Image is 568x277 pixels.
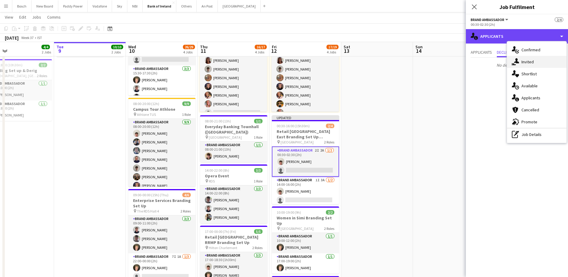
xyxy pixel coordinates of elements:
[47,14,61,20] span: Comms
[324,226,334,231] span: 2 Roles
[58,0,88,12] button: Paddy Power
[343,47,350,54] span: 13
[200,164,267,223] div: 14:00-22:00 (8h)3/3Opera Event RDS1 RoleBrand Ambassador3/314:00-22:00 (8h)[PERSON_NAME][PERSON_N...
[326,210,334,215] span: 2/2
[209,179,215,183] span: RDS
[30,13,44,21] a: Jobs
[200,23,267,112] app-job-card: 08:00-18:00 (10h)7/8 [GEOGRAPHIC_DATA]1 RoleBrand Ambassador10I7/808:00-18:00 (10h)[PERSON_NAME][...
[521,59,534,65] span: Invited
[271,47,277,54] span: 12
[277,210,301,215] span: 10:00-19:00 (9h)
[200,37,267,119] app-card-role: Brand Ambassador10I7/808:00-18:00 (10h)[PERSON_NAME][PERSON_NAME][PERSON_NAME][PERSON_NAME][PERSO...
[272,253,339,274] app-card-role: Brand Ambassador1/117:00-19:00 (2h)[PERSON_NAME]
[327,50,338,54] div: 4 Jobs
[127,0,143,12] button: NBI
[176,0,197,12] button: Others
[56,44,64,50] span: Tue
[254,135,263,140] span: 1 Role
[20,35,35,40] span: Week 37
[471,17,509,22] button: Brand Ambassador
[111,50,123,54] div: 2 Jobs
[272,44,277,50] span: Fri
[127,47,136,54] span: 10
[471,17,504,22] span: Brand Ambassador
[41,45,50,49] span: 4/4
[183,50,195,54] div: 4 Jobs
[272,129,339,140] h3: Retail [GEOGRAPHIC_DATA] East Branding Set Up ([GEOGRAPHIC_DATA])
[272,115,339,120] div: Updated
[324,140,334,144] span: 2 Roles
[252,245,263,250] span: 2 Roles
[200,115,267,162] app-job-card: 08:00-21:00 (13h)1/1Everyday Banking Townhall ([GEOGRAPHIC_DATA]) [GEOGRAPHIC_DATA]1 RoleBrand Am...
[133,193,169,197] span: 09:00-00:00 (15h) (Thu)
[255,45,267,49] span: 16/17
[37,74,47,78] span: 2 Roles
[205,119,231,123] span: 08:00-21:00 (13h)
[521,71,537,77] span: Shortlist
[466,29,568,44] div: Applicants
[466,3,568,11] h3: Job Fulfilment
[137,112,156,117] span: Athlone TUS
[281,226,314,231] span: [GEOGRAPHIC_DATA]
[182,101,191,106] span: 9/9
[112,0,127,12] button: Sky
[521,107,539,113] span: Cancelled
[128,198,196,209] h3: Enterprise Services Branding Set Up
[218,0,261,12] button: [GEOGRAPHIC_DATA]
[182,112,191,117] span: 1 Role
[199,47,208,54] span: 11
[183,45,195,49] span: 26/29
[272,146,339,177] app-card-role: Brand Ambassador2I2A1/200:30-02:30 (2h)[PERSON_NAME]
[19,14,26,20] span: Edit
[205,168,229,173] span: 14:00-22:00 (8h)
[128,98,196,187] app-job-card: 08:00-20:00 (12h)9/9Campus Tour Athlone Athlone TUS1 RoleBrand Ambassador9/908:00-20:00 (12h)[PER...
[200,142,267,162] app-card-role: Brand Ambassador1/108:00-21:00 (13h)[PERSON_NAME]
[497,50,513,54] span: Declined
[200,44,208,50] span: Thu
[209,135,242,140] span: [GEOGRAPHIC_DATA]
[133,101,159,106] span: 08:00-20:00 (12h)
[17,13,29,21] a: Edit
[255,50,266,54] div: 4 Jobs
[32,14,41,20] span: Jobs
[197,0,218,12] button: An Post
[181,209,191,213] span: 2 Roles
[200,185,267,223] app-card-role: Brand Ambassador3/314:00-22:00 (8h)[PERSON_NAME][PERSON_NAME][PERSON_NAME]
[254,119,263,123] span: 1/1
[32,0,58,12] button: New Board
[277,124,310,128] span: 00:30-16:00 (15h30m)
[56,47,64,54] span: 9
[471,22,563,27] div: 00:30-02:30 (2h)
[200,124,267,135] h3: Everyday Banking Townhall ([GEOGRAPHIC_DATA])
[272,115,339,204] app-job-card: Updated00:30-16:00 (15h30m)2/4Retail [GEOGRAPHIC_DATA] East Branding Set Up ([GEOGRAPHIC_DATA]) [...
[272,37,339,119] app-card-role: Brand Ambassador8/808:00-18:00 (10h)[PERSON_NAME][PERSON_NAME][PERSON_NAME][PERSON_NAME][PERSON_N...
[344,44,350,50] span: Sat
[200,234,267,245] h3: Retail [GEOGRAPHIC_DATA] RRMP Branding Set Up
[471,50,492,54] span: Applicants
[326,124,334,128] span: 2/4
[128,215,196,253] app-card-role: Brand Ambassador3/309:00-11:00 (2h)[PERSON_NAME][PERSON_NAME][PERSON_NAME]
[272,206,339,274] app-job-card: 10:00-19:00 (9h)2/2Women in Simi Branding Set Up [GEOGRAPHIC_DATA]2 RolesBrand Ambassador1/110:00...
[466,60,568,70] p: No declined applicants
[555,17,563,22] span: 2/4
[507,128,566,140] div: Job Details
[209,245,237,250] span: Hilton Charlemont
[37,35,42,40] div: IST
[128,44,136,50] span: Wed
[521,47,540,53] span: Confirmed
[272,215,339,226] h3: Women in Simi Branding Set Up
[5,35,19,41] div: [DATE]
[2,13,16,21] a: View
[42,50,51,54] div: 2 Jobs
[521,83,538,89] span: Available
[143,0,176,12] button: Bank of Ireland
[39,63,47,67] span: 2/2
[182,193,191,197] span: 4/6
[521,119,537,125] span: Promote
[415,44,423,50] span: Sun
